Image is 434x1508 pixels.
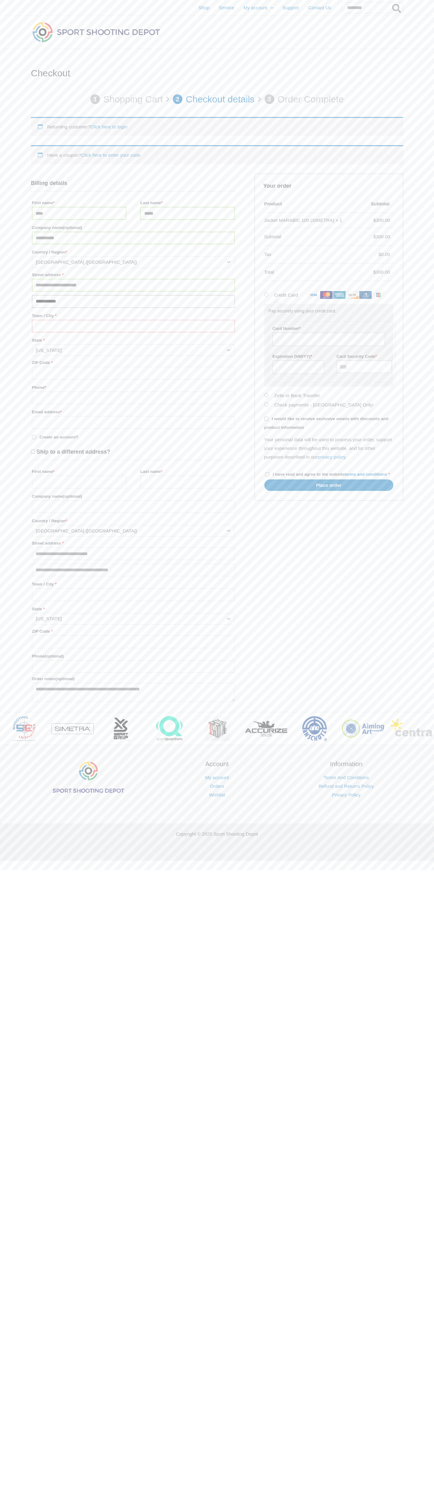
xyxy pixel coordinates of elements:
button: Search [391,2,403,13]
img: visa [307,291,320,299]
label: Company name [32,492,235,500]
span: $ [373,218,376,223]
span: Michigan [36,616,225,622]
h3: Your order [254,173,403,195]
p: Copyright © 2025 Sport Shooting Depot [31,830,403,838]
img: mastercard [320,291,333,299]
a: 1 Shopping Cart [90,91,163,108]
label: Street address [32,271,235,279]
label: Street address [32,539,235,547]
label: Email address [32,408,235,416]
span: Create an account? [39,435,78,439]
span: (optional) [45,654,64,658]
label: Country / Region [32,248,235,256]
input: Ship to a different address? [31,450,35,454]
fieldset: Payment Info [268,321,395,383]
a: Terms And Conditions [324,775,369,780]
h2: Information [289,759,403,769]
strong: × 1 [336,216,342,225]
span: United States (US) [36,528,225,534]
label: Phone [32,383,235,392]
label: Card Number [272,324,391,333]
th: Total [264,263,365,281]
div: Returning customer? [31,117,403,136]
span: $ [378,252,381,257]
img: dinersclub [359,291,372,299]
aside: Footer Widget 1 [31,759,145,809]
p: Checkout details [186,91,255,108]
span: State [32,613,235,625]
input: I would like to receive exclusive emails with discounts and product information [264,417,268,421]
th: Subtotal [365,195,393,213]
label: Expiration (MM/YY) [272,352,327,361]
label: Credit Card [274,292,385,298]
label: Card Security Code [337,352,391,361]
abbr: required [388,472,390,477]
a: privacy policy [318,454,345,460]
div: Have a coupon? [31,145,403,164]
aside: Footer Widget 2 [160,759,274,799]
th: Tax [264,246,365,263]
label: Zelle or Bank Transfer [274,393,320,398]
label: State [32,605,235,613]
label: Order notes [32,675,235,683]
span: $ [373,269,376,275]
span: $ [373,234,376,239]
p: Your personal data will be used to process your order, support your experience throughout this we... [264,435,393,461]
img: Sport Shooting Depot [31,20,161,43]
label: Country / Region [32,517,235,525]
img: discover [346,291,359,299]
h3: Billing details [31,173,236,191]
span: 1 [90,94,100,104]
span: 2 [173,94,183,104]
a: Wishlist [209,792,225,797]
span: United States (US) [36,259,225,265]
a: Enter your coupon code [81,152,141,158]
label: Town / City [32,580,235,588]
a: 2 Checkout details [173,91,255,108]
label: ZIP Code [32,627,235,635]
img: jcb [372,291,385,299]
button: Place order [264,479,393,491]
p: Shopping Cart [103,91,163,108]
a: Orders [210,783,224,789]
label: Company name [32,223,235,232]
h2: Account [160,759,274,769]
h1: Checkout [31,68,403,79]
div: Jacket MARABIC 100 (SIMETRA) [264,216,334,225]
span: Ship to a different address? [37,449,110,455]
span: (optional) [56,676,74,681]
label: Last name [140,199,235,207]
aside: Footer Widget 3 [289,759,403,799]
label: Last name [140,467,235,476]
th: Subtotal [264,228,365,246]
bdi: 300.00 [373,269,390,275]
span: Country / Region [32,525,235,536]
img: amex [333,291,346,299]
span: Michigan [36,347,225,353]
label: State [32,336,235,344]
label: Check payments - [GEOGRAPHIC_DATA] Only! [274,402,374,407]
nav: Information [289,773,403,799]
span: State [32,344,235,356]
label: Phone [32,652,235,660]
input: Create an account? [32,435,36,439]
a: terms and conditions [345,472,387,477]
bdi: 300.00 [373,218,390,223]
span: I would like to receive exclusive emails with discounts and product information [264,416,389,430]
bdi: 300.00 [373,234,390,239]
span: (optional) [63,225,82,230]
label: Town / City [32,312,235,320]
input: I have read and agree to the websiteterms and conditions * [265,472,269,476]
form: Checkout [31,173,403,712]
nav: Account [160,773,274,799]
label: First name [32,199,126,207]
a: My account [205,775,229,780]
a: Click here to login [90,124,127,129]
span: I have read and agree to the website [273,472,387,477]
label: ZIP Code [32,358,235,367]
th: Product [264,195,365,213]
bdi: 0.00 [378,252,390,257]
span: (optional) [63,494,82,499]
a: Privacy Policy [332,792,360,797]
